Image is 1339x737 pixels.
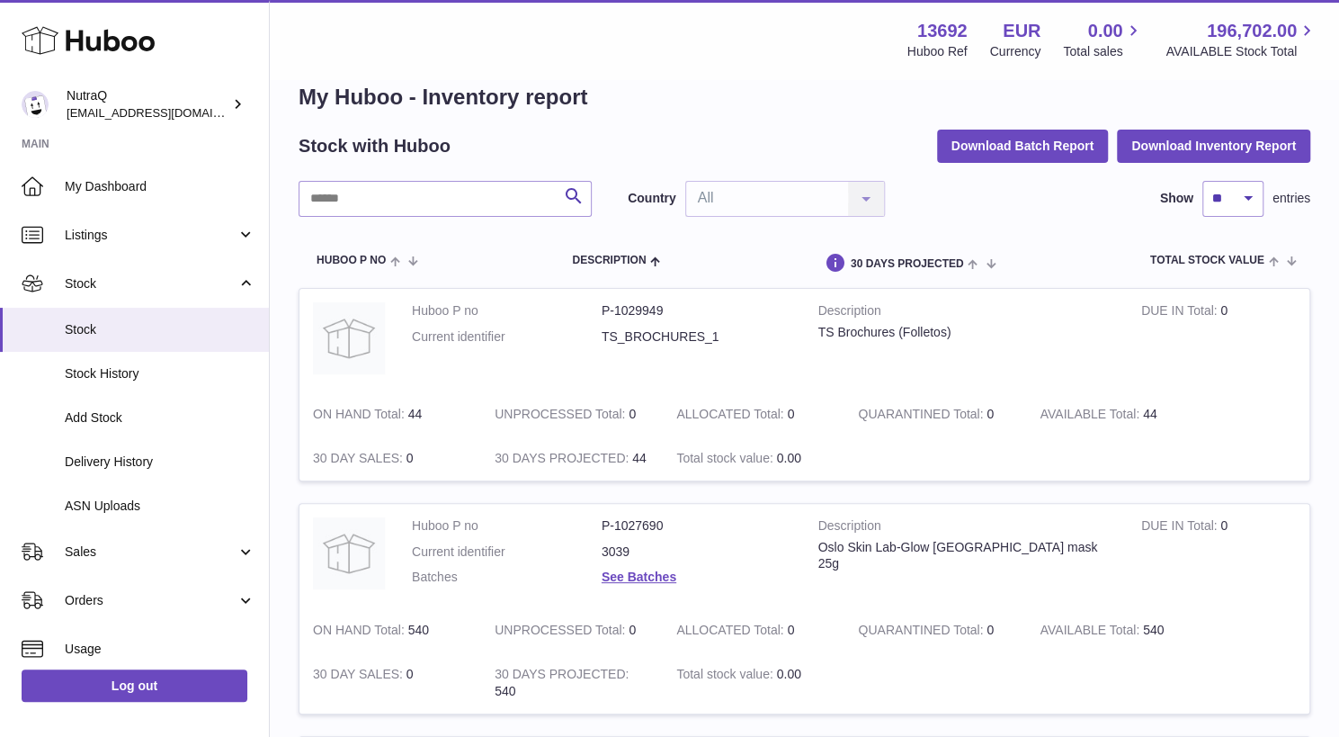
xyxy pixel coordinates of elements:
dt: Huboo P no [412,517,602,535]
button: Download Batch Report [937,130,1109,162]
strong: DUE IN Total [1141,518,1220,537]
span: Sales [65,544,237,561]
strong: ALLOCATED Total [676,407,787,426]
strong: AVAILABLE Total [1040,623,1143,642]
strong: 30 DAY SALES [313,667,406,686]
strong: Total stock value [676,451,776,470]
span: 0.00 [777,667,801,681]
span: Orders [65,592,237,609]
td: 0 [299,436,481,481]
label: Show [1160,190,1193,207]
strong: EUR [1003,19,1040,43]
strong: DUE IN Total [1141,303,1220,322]
strong: ON HAND Total [313,623,408,642]
span: My Dashboard [65,178,255,195]
span: 0.00 [1088,19,1123,43]
strong: AVAILABLE Total [1040,407,1143,426]
strong: 13692 [917,19,968,43]
span: Description [572,255,646,266]
strong: 30 DAYS PROJECTED [495,667,629,686]
dd: P-1027690 [602,517,791,535]
img: product image [313,302,385,374]
button: Download Inventory Report [1117,130,1310,162]
strong: UNPROCESSED Total [495,407,629,426]
span: AVAILABLE Stock Total [1165,43,1317,60]
strong: ON HAND Total [313,407,408,426]
a: 0.00 Total sales [1063,19,1143,60]
span: Total sales [1063,43,1143,60]
label: Country [628,190,676,207]
td: 540 [299,608,481,652]
strong: ALLOCATED Total [676,623,787,642]
dt: Current identifier [412,328,602,346]
span: 0 [986,407,994,421]
span: 196,702.00 [1207,19,1297,43]
span: Add Stock [65,409,255,427]
span: Stock [65,275,237,292]
span: [EMAIL_ADDRESS][DOMAIN_NAME] [67,105,264,120]
strong: 30 DAY SALES [313,451,406,470]
h2: Stock with Huboo [299,134,451,158]
td: 44 [1027,392,1209,436]
dt: Huboo P no [412,302,602,319]
td: 0 [663,608,844,652]
td: 44 [481,436,663,481]
strong: QUARANTINED Total [858,623,986,642]
img: product image [313,517,385,589]
span: Huboo P no [317,255,386,266]
span: Stock History [65,365,255,382]
strong: QUARANTINED Total [858,407,986,426]
td: 0 [481,608,663,652]
div: NutraQ [67,87,228,121]
div: TS Brochures (Folletos) [818,324,1114,341]
span: ASN Uploads [65,498,255,515]
span: Total stock value [1150,255,1264,266]
span: 0 [986,623,994,637]
dd: P-1029949 [602,302,791,319]
td: 44 [299,392,481,436]
td: 0 [481,392,663,436]
span: Usage [65,641,255,658]
span: 0.00 [777,451,801,465]
strong: UNPROCESSED Total [495,623,629,642]
td: 0 [1128,289,1309,392]
dt: Batches [412,569,602,586]
div: Oslo Skin Lab-Glow [GEOGRAPHIC_DATA] mask 25g [818,539,1114,573]
strong: Description [818,517,1114,539]
td: 0 [663,392,844,436]
div: Currency [990,43,1041,60]
td: 0 [1128,504,1309,609]
a: 196,702.00 AVAILABLE Stock Total [1165,19,1317,60]
a: See Batches [602,570,676,584]
dd: TS_BROCHURES_1 [602,328,791,346]
img: log@nutraq.com [22,91,49,118]
strong: 30 DAYS PROJECTED [495,451,632,470]
td: 0 [299,652,481,714]
dt: Current identifier [412,544,602,561]
td: 540 [481,652,663,714]
div: Huboo Ref [907,43,968,60]
span: 30 DAYS PROJECTED [851,258,964,270]
span: Delivery History [65,454,255,471]
span: Listings [65,227,237,244]
span: entries [1272,190,1310,207]
strong: Description [818,302,1114,324]
a: Log out [22,670,247,702]
strong: Total stock value [676,667,776,686]
dd: 3039 [602,544,791,561]
td: 540 [1027,608,1209,652]
h1: My Huboo - Inventory report [299,83,1310,112]
span: Stock [65,321,255,338]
